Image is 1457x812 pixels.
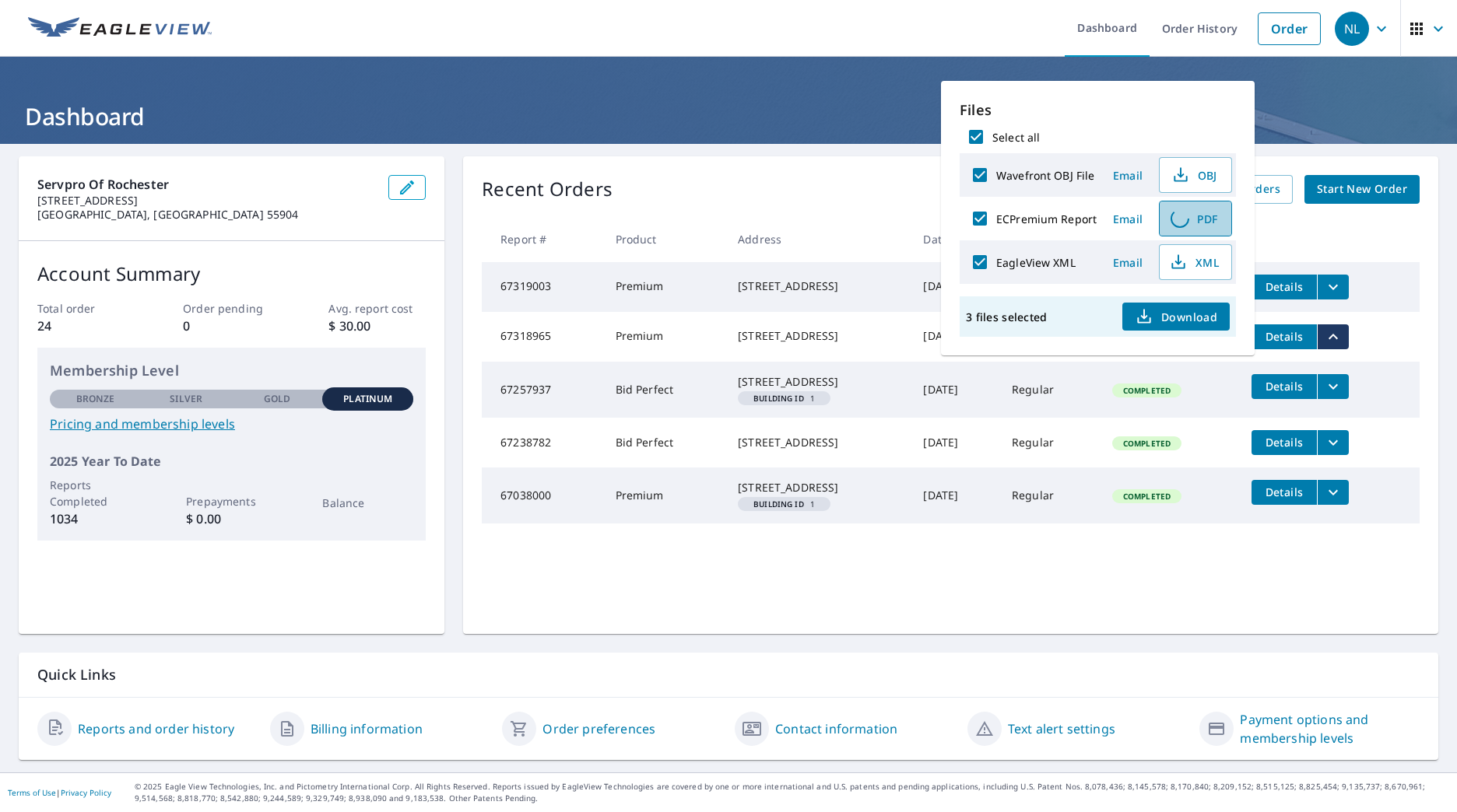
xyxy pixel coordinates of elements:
[1261,379,1308,394] span: Details
[1109,168,1146,183] span: Email
[603,312,726,362] td: Premium
[1252,374,1317,399] button: detailsBtn-67257937
[775,719,897,738] a: Contact information
[264,392,290,406] p: Gold
[183,300,280,317] p: Order pending
[1261,329,1308,344] span: Details
[1240,710,1420,747] a: Payment options and membership levels
[482,312,602,362] td: 67318965
[1261,485,1308,499] span: Details
[1114,438,1180,449] span: Completed
[603,467,726,523] td: Premium
[603,216,726,262] th: Product
[738,278,898,294] div: [STREET_ADDRESS]
[911,362,999,418] td: [DATE]
[135,781,1449,804] p: © 2025 Eagle View Technologies, Inc. and Pictometry International Corp. All Rights Reserved. Repo...
[603,262,726,312] td: Premium
[1159,157,1232,193] button: OBJ
[28,17,212,40] img: EV Logo
[1103,163,1153,187] button: Email
[37,175,376,194] p: Servpro Of Rochester
[186,509,277,528] p: $ 0.00
[1261,279,1308,294] span: Details
[996,255,1076,270] label: EagleView XML
[725,216,911,262] th: Address
[170,392,202,406] p: Silver
[322,495,413,511] p: Balance
[1159,201,1232,236] button: PDF
[1317,480,1349,505] button: filesDropdownBtn-67038000
[1169,253,1219,271] span: XML
[482,262,602,312] td: 67319003
[1008,719,1115,738] a: Text alert settings
[738,328,898,344] div: [STREET_ADDRESS]
[992,130,1040,145] label: Select all
[1159,244,1232,280] button: XML
[911,467,999,523] td: [DATE]
[738,374,898,390] div: [STREET_ADDRESS]
[744,500,824,508] span: 1
[1109,212,1146,226] span: Email
[738,480,898,495] div: [STREET_ADDRESS]
[37,194,376,208] p: [STREET_ADDRESS]
[1317,430,1349,455] button: filesDropdownBtn-67238782
[753,500,804,508] em: Building ID
[1317,374,1349,399] button: filesDropdownBtn-67257937
[482,418,602,467] td: 67238782
[738,435,898,450] div: [STREET_ADDRESS]
[603,362,726,418] td: Bid Perfect
[1122,303,1230,331] button: Download
[996,168,1094,183] label: Wavefront OBJ File
[999,418,1100,467] td: Regular
[1304,175,1420,204] a: Start New Order
[1252,324,1317,349] button: detailsBtn-67318965
[911,262,999,312] td: [DATE]
[311,719,423,738] a: Billing information
[37,260,426,288] p: Account Summary
[999,362,1100,418] td: Regular
[911,312,999,362] td: [DATE]
[1261,435,1308,450] span: Details
[1335,12,1369,46] div: NL
[50,477,141,509] p: Reports Completed
[37,665,1420,684] p: Quick Links
[8,787,56,798] a: Terms of Use
[482,216,602,262] th: Report #
[328,317,426,335] p: $ 30.00
[1169,209,1219,228] span: PDF
[996,212,1097,226] label: ECPremium Report
[328,300,426,317] p: Avg. report cost
[1114,491,1180,502] span: Completed
[753,394,804,402] em: Building ID
[1103,207,1153,231] button: Email
[50,509,141,528] p: 1034
[966,310,1047,324] p: 3 files selected
[37,300,135,317] p: Total order
[37,208,376,222] p: [GEOGRAPHIC_DATA], [GEOGRAPHIC_DATA] 55904
[542,719,655,738] a: Order preferences
[37,317,135,335] p: 24
[76,392,115,406] p: Bronze
[482,467,602,523] td: 67038000
[1135,307,1217,326] span: Download
[19,100,1438,132] h1: Dashboard
[482,175,613,204] p: Recent Orders
[1114,385,1180,396] span: Completed
[50,452,413,471] p: 2025 Year To Date
[183,317,280,335] p: 0
[8,788,111,797] p: |
[999,467,1100,523] td: Regular
[1252,275,1317,299] button: detailsBtn-67319003
[1103,250,1153,275] button: Email
[1109,255,1146,270] span: Email
[1317,180,1407,199] span: Start New Order
[1169,166,1219,184] span: OBJ
[186,493,277,509] p: Prepayments
[744,394,824,402] span: 1
[960,100,1236,121] p: Files
[61,787,111,798] a: Privacy Policy
[1258,12,1321,45] a: Order
[1252,480,1317,505] button: detailsBtn-67038000
[1252,430,1317,455] button: detailsBtn-67238782
[343,392,392,406] p: Platinum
